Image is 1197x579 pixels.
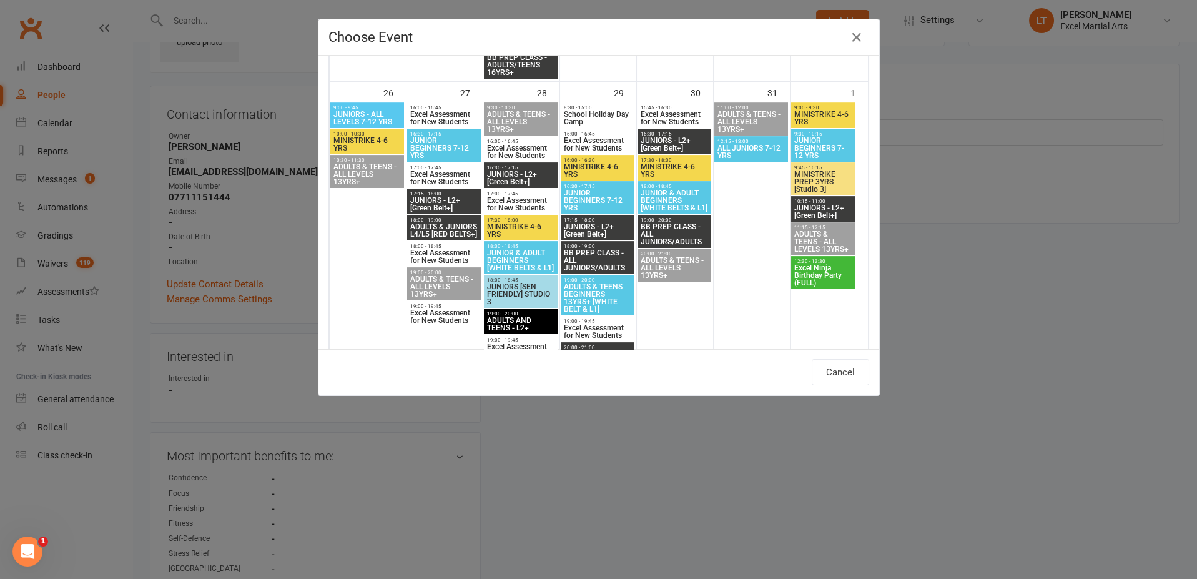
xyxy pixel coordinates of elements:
span: JUNIORS - ALL LEVELS 7-12 YRS [333,111,401,126]
span: School Holiday Day Camp [563,111,632,126]
span: 18:00 - 18:45 [410,244,478,249]
span: 1 [38,537,48,547]
span: 19:00 - 20:00 [410,270,478,275]
span: 17:15 - 18:00 [563,217,632,223]
span: 19:00 - 20:00 [563,277,632,283]
button: Close [847,27,867,47]
h4: Choose Event [328,29,869,45]
span: 8:30 - 15:00 [563,105,632,111]
span: ADULTS & TEENS - ALL LEVELS 13YRS+ [410,275,478,298]
span: 10:00 - 10:30 [333,131,401,137]
span: 19:00 - 19:45 [410,304,478,309]
span: 11:15 - 12:15 [794,225,853,230]
span: Excel Assessment for New Students [640,111,709,126]
span: MINISTRIKE 4-6 YRS [640,163,709,178]
span: 17:30 - 18:00 [640,157,709,163]
span: ADULTS & TEENS - ALL LEVELS 13YRS+ [794,230,853,253]
span: Excel Assessment for New Students [486,343,555,358]
span: ADULTS & TEENS - ALL LEVELS 13YRS+ [486,111,555,133]
span: 17:30 - 18:00 [486,217,555,223]
span: JUNIORS - L2+ [Green Belt+] [640,137,709,152]
div: 31 [767,82,790,102]
span: Excel Assessment for New Students [563,137,632,152]
div: 1 [850,82,868,102]
span: 16:30 - 17:15 [563,184,632,189]
span: 16:00 - 16:45 [410,105,478,111]
span: JUNIORS - L2+ [Green Belt+] [563,223,632,238]
span: 18:00 - 19:00 [563,244,632,249]
span: 11:00 - 12:00 [717,105,786,111]
span: 19:00 - 19:45 [486,337,555,343]
span: 17:00 - 17:45 [486,191,555,197]
span: 17:00 - 17:45 [410,165,478,171]
span: 16:30 - 17:15 [486,165,555,171]
span: 9:00 - 9:30 [794,105,853,111]
span: ADULTS & TEENS - ALL LEVELS 13YRS+ [640,257,709,279]
span: Excel Assessment for New Students [486,144,555,159]
div: 29 [614,82,636,102]
span: ADULTS & TEENS BEGINNERS 13YRS+ [WHITE BELT & L1] [563,283,632,313]
iframe: Intercom live chat [12,537,42,567]
div: 30 [691,82,713,102]
span: 15:45 - 16:30 [640,105,709,111]
span: MINISTRIKE 4-6 YRS [794,111,853,126]
span: JUNIORS [SEN FRIENDLY] STUDIO 3 [486,283,555,305]
span: MINISTRIKE 4-6 YRS [486,223,555,238]
span: 19:00 - 20:00 [486,311,555,317]
span: 16:30 - 17:15 [640,131,709,137]
span: 18:00 - 18:45 [486,277,555,283]
div: 27 [460,82,483,102]
span: 16:30 - 17:15 [410,131,478,137]
span: 19:00 - 20:00 [640,217,709,223]
span: 18:00 - 18:45 [486,244,555,249]
div: 26 [383,82,406,102]
span: BB PREP CLASS - ADULTS/TEENS 16YRS+ [486,54,555,76]
span: JUNIOR & ADULT BEGINNERS [WHITE BELTS & L1] [640,189,709,212]
span: ADULTS & TEENS - ALL LEVELS 13YRS+ [717,111,786,133]
span: Excel Assessment for New Students [410,249,478,264]
span: BB PREP CLASS - ALL JUNIORS/ADULTS [563,249,632,272]
span: JUNIORS - L2+ [Green Belt+] [794,204,853,219]
span: 9:30 - 10:30 [486,105,555,111]
span: Excel Assessment for New Students [563,324,632,339]
span: ADULTS & TEENS - ALL LEVELS 13YRS+ [333,163,401,186]
span: ALL JUNIORS 7-12 YRS [717,144,786,159]
span: 10:15 - 11:00 [794,199,853,204]
span: 9:00 - 9:45 [333,105,401,111]
span: ADULTS & JUNIORS L4/L5 [RED BELTS+] [410,223,478,238]
span: JUNIORS - L2+ [Green Belt+] [410,197,478,212]
span: JUNIOR BEGINNERS 7-12 YRS [794,137,853,159]
span: Excel Assessment for New Students [410,171,478,186]
span: 10:30 - 11:30 [333,157,401,163]
span: 20:00 - 21:00 [563,345,632,350]
span: 18:00 - 18:45 [640,184,709,189]
span: 12:30 - 13:30 [794,259,853,264]
span: 9:45 - 10:15 [794,165,853,171]
span: MINISTRIKE PREP 3YRS [Studio 3] [794,171,853,193]
span: 20:00 - 21:00 [640,251,709,257]
span: Excel Assessment for New Students [486,197,555,212]
span: Excel Assessment for New Students [410,111,478,126]
span: 12:15 - 13:00 [717,139,786,144]
span: ADULTS AND TEENS - L2+ [486,317,555,332]
span: MINISTRIKE 4-6 YRS [333,137,401,152]
span: Excel Ninja Birthday Party (FULL) [794,264,853,287]
span: 19:00 - 19:45 [563,319,632,324]
span: JUNIOR BEGINNERS 7-12 YRS [563,189,632,212]
div: 28 [537,82,559,102]
span: BB PREP CLASS - ALL JUNIORS/ADULTS [640,223,709,245]
span: JUNIORS - L2+ [Green Belt+] [486,171,555,186]
span: 16:00 - 16:30 [563,157,632,163]
span: 9:30 - 10:15 [794,131,853,137]
button: Cancel [812,359,869,385]
span: Excel Assessment for New Students [410,309,478,324]
span: 17:15 - 18:00 [410,191,478,197]
span: JUNIOR & ADULT BEGINNERS [WHITE BELTS & L1] [486,249,555,272]
span: 18:00 - 19:00 [410,217,478,223]
span: 16:00 - 16:45 [563,131,632,137]
span: 16:00 - 16:45 [486,139,555,144]
span: JUNIOR BEGINNERS 7-12 YRS [410,137,478,159]
span: MINISTRIKE 4-6 YRS [563,163,632,178]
